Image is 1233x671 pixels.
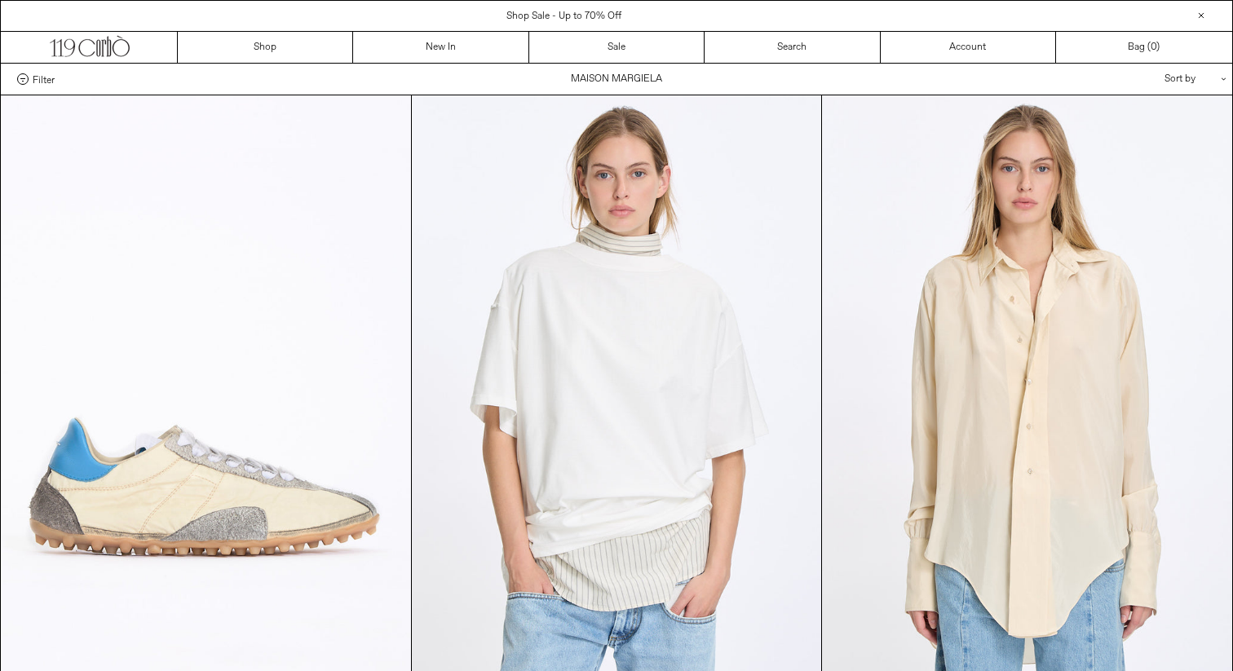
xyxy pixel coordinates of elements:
a: Shop Sale - Up to 70% Off [506,10,621,23]
a: Shop [178,32,353,63]
a: Sale [529,32,705,63]
div: Sort by [1069,64,1216,95]
a: Search [705,32,880,63]
span: ) [1151,40,1160,55]
a: Bag () [1056,32,1231,63]
a: New In [353,32,528,63]
span: 0 [1151,41,1156,54]
span: Filter [33,73,55,85]
a: Account [881,32,1056,63]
